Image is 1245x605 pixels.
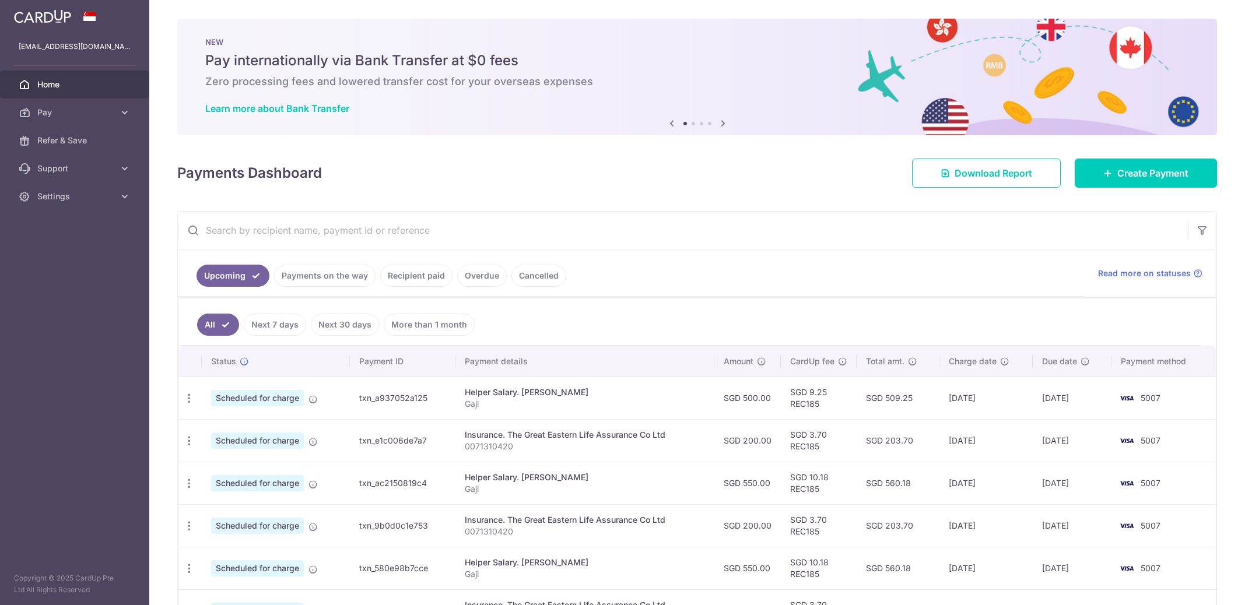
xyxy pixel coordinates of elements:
[465,429,705,441] div: Insurance. The Great Eastern Life Assurance Co Ltd
[1141,563,1160,573] span: 5007
[205,75,1189,89] h6: Zero processing fees and lowered transfer cost for your overseas expenses
[37,107,114,118] span: Pay
[211,560,304,576] span: Scheduled for charge
[857,504,939,547] td: SGD 203.70
[274,265,376,287] a: Payments on the way
[714,504,781,547] td: SGD 200.00
[197,265,269,287] a: Upcoming
[781,504,857,547] td: SGD 3.70 REC185
[350,377,456,419] td: txn_a937052a125
[1141,478,1160,488] span: 5007
[714,547,781,589] td: SGD 550.00
[211,356,236,367] span: Status
[19,41,131,52] p: [EMAIL_ADDRESS][DOMAIN_NAME]
[714,462,781,504] td: SGD 550.00
[857,462,939,504] td: SGD 560.18
[714,419,781,462] td: SGD 200.00
[465,386,705,398] div: Helper Salary. [PERSON_NAME]
[350,504,456,547] td: txn_9b0d0c1e753
[211,432,304,449] span: Scheduled for charge
[1033,377,1111,419] td: [DATE]
[1115,434,1138,448] img: Bank Card
[457,265,507,287] a: Overdue
[1115,561,1138,575] img: Bank Card
[37,191,114,202] span: Settings
[1033,462,1111,504] td: [DATE]
[205,51,1189,70] h5: Pay internationally via Bank Transfer at $0 fees
[1115,476,1138,490] img: Bank Card
[955,166,1032,180] span: Download Report
[949,356,997,367] span: Charge date
[350,462,456,504] td: txn_ac2150819c4
[465,398,705,410] p: Gaji
[1098,268,1202,279] a: Read more on statuses
[205,103,349,114] a: Learn more about Bank Transfer
[37,163,114,174] span: Support
[380,265,453,287] a: Recipient paid
[781,547,857,589] td: SGD 10.18 REC185
[1115,519,1138,533] img: Bank Card
[244,314,306,336] a: Next 7 days
[1111,346,1216,377] th: Payment method
[866,356,904,367] span: Total amt.
[465,441,705,452] p: 0071310420
[939,504,1033,547] td: [DATE]
[1033,504,1111,547] td: [DATE]
[1075,159,1217,188] a: Create Payment
[939,462,1033,504] td: [DATE]
[37,135,114,146] span: Refer & Save
[511,265,566,287] a: Cancelled
[350,547,456,589] td: txn_580e98b7cce
[37,79,114,90] span: Home
[1141,435,1160,445] span: 5007
[781,462,857,504] td: SGD 10.18 REC185
[384,314,475,336] a: More than 1 month
[857,419,939,462] td: SGD 203.70
[1117,166,1188,180] span: Create Payment
[939,547,1033,589] td: [DATE]
[1115,391,1138,405] img: Bank Card
[211,518,304,534] span: Scheduled for charge
[781,419,857,462] td: SGD 3.70 REC185
[857,547,939,589] td: SGD 560.18
[465,526,705,537] p: 0071310420
[197,314,239,336] a: All
[724,356,753,367] span: Amount
[1042,356,1077,367] span: Due date
[465,514,705,526] div: Insurance. The Great Eastern Life Assurance Co Ltd
[857,377,939,419] td: SGD 509.25
[311,314,379,336] a: Next 30 days
[1098,268,1191,279] span: Read more on statuses
[205,37,1189,47] p: NEW
[14,9,71,23] img: CardUp
[465,557,705,568] div: Helper Salary. [PERSON_NAME]
[465,568,705,580] p: Gaji
[178,212,1188,249] input: Search by recipient name, payment id or reference
[211,475,304,491] span: Scheduled for charge
[350,346,456,377] th: Payment ID
[211,390,304,406] span: Scheduled for charge
[714,377,781,419] td: SGD 500.00
[455,346,714,377] th: Payment details
[1033,419,1111,462] td: [DATE]
[912,159,1061,188] a: Download Report
[781,377,857,419] td: SGD 9.25 REC185
[177,163,322,184] h4: Payments Dashboard
[1033,547,1111,589] td: [DATE]
[465,472,705,483] div: Helper Salary. [PERSON_NAME]
[1141,393,1160,403] span: 5007
[1141,520,1160,530] span: 5007
[939,419,1033,462] td: [DATE]
[177,19,1217,135] img: Bank transfer banner
[790,356,834,367] span: CardUp fee
[465,483,705,495] p: Gaji
[939,377,1033,419] td: [DATE]
[350,419,456,462] td: txn_e1c006de7a7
